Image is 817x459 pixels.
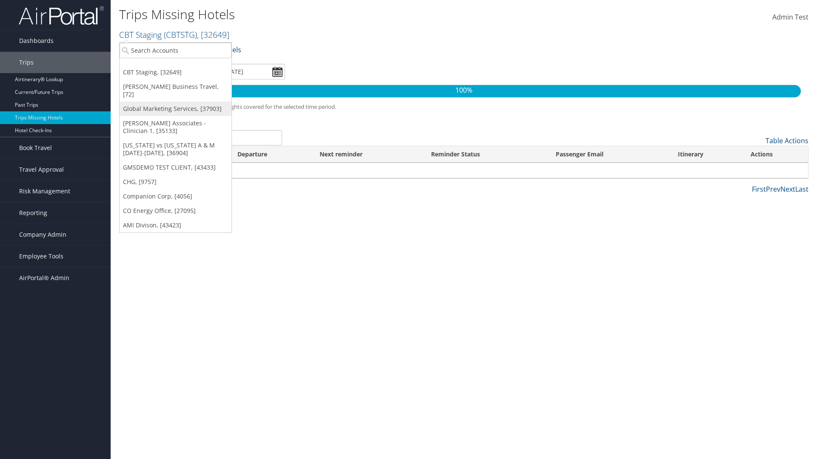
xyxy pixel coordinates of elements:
[548,146,670,163] th: Passenger Email: activate to sort column ascending
[120,102,231,116] a: Global Marketing Services, [37903]
[772,4,808,31] a: Admin Test
[120,175,231,189] a: CHG, [9757]
[197,29,229,40] span: , [ 32649 ]
[19,137,52,159] span: Book Travel
[423,146,548,163] th: Reminder Status
[120,79,231,102] a: [PERSON_NAME] Business Travel, [72]
[19,159,64,180] span: Travel Approval
[766,184,780,194] a: Prev
[19,224,66,245] span: Company Admin
[127,85,801,96] p: 100%
[670,146,743,163] th: Itinerary
[120,189,231,204] a: Companion Corp, [4056]
[120,218,231,232] a: AMI Divison, [43423]
[766,136,808,145] a: Table Actions
[119,45,579,56] p: Filter:
[19,181,70,202] span: Risk Management
[164,29,197,40] span: ( CBTSTG )
[752,184,766,194] a: First
[19,246,63,267] span: Employee Tools
[119,6,579,23] h1: Trips Missing Hotels
[120,65,231,79] a: CBT Staging, [32649]
[230,146,312,163] th: Departure: activate to sort column ascending
[19,52,34,73] span: Trips
[119,29,229,40] a: CBT Staging
[120,116,231,138] a: [PERSON_NAME] Associates - Clinician 1, [35133]
[120,138,231,160] a: [US_STATE] vs [US_STATE] A & M [DATE]-[DATE], [36904]
[772,12,808,22] span: Admin Test
[19,267,69,289] span: AirPortal® Admin
[19,202,47,224] span: Reporting
[120,204,231,218] a: CO Energy Office, [27095]
[795,184,808,194] a: Last
[780,184,795,194] a: Next
[120,42,231,58] input: Search Accounts
[19,6,104,25] img: airportal-logo.png
[743,146,808,163] th: Actions
[126,103,802,111] h5: * progress bar represents overnights covered for the selected time period.
[120,163,808,178] td: All overnight stays are covered.
[19,30,54,51] span: Dashboards
[196,64,285,79] input: [DATE] - [DATE]
[120,160,231,175] a: GMSDEMO TEST CLIENT, [43433]
[312,146,423,163] th: Next reminder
